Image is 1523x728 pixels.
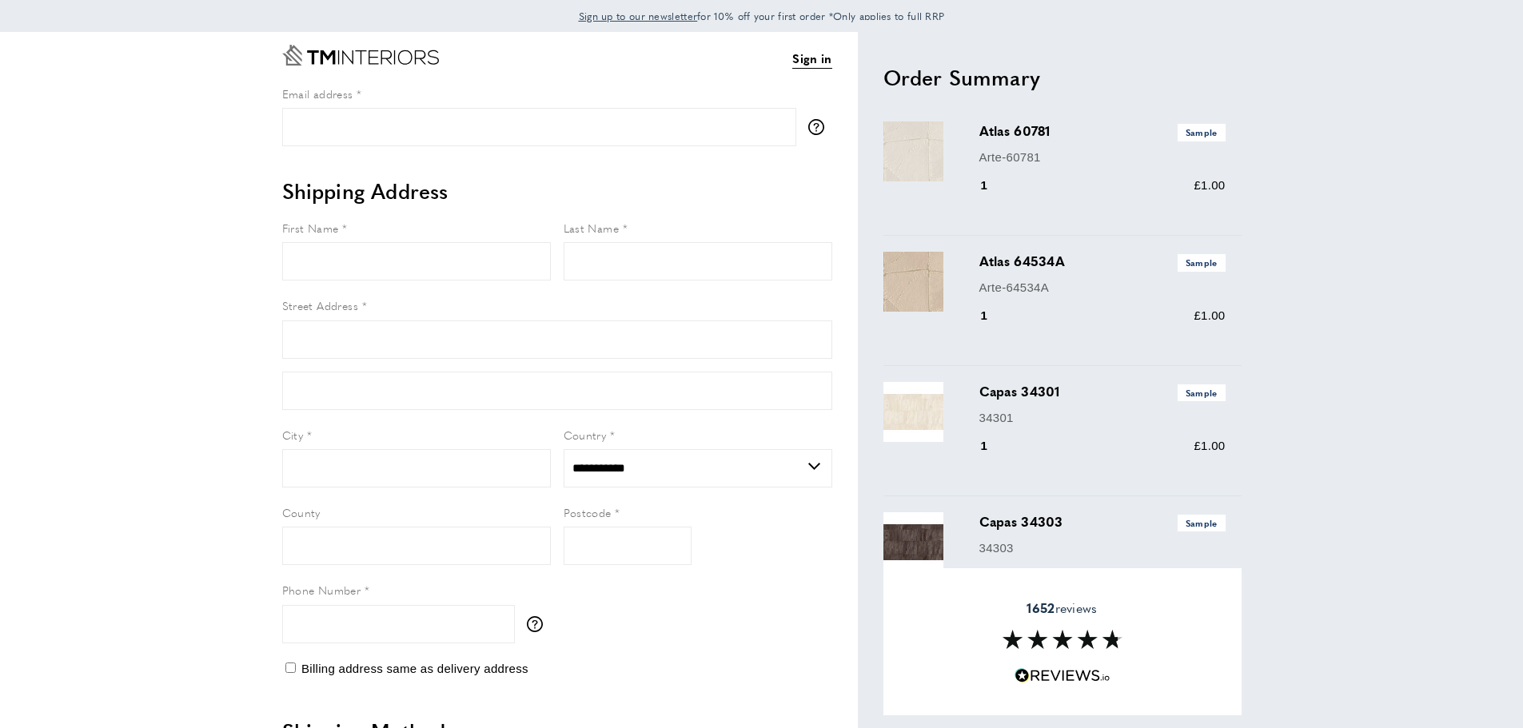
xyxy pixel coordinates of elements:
[285,662,296,673] input: Billing address same as delivery address
[579,9,698,23] span: Sign up to our newsletter
[282,504,321,520] span: County
[979,121,1226,141] h3: Atlas 60781
[1194,439,1225,452] span: £1.00
[808,119,832,135] button: More information
[979,382,1226,401] h3: Capas 34301
[792,49,831,69] a: Sign in
[282,177,832,205] h2: Shipping Address
[282,220,339,236] span: First Name
[883,382,943,442] img: Capas 34301
[883,63,1242,92] h2: Order Summary
[1015,668,1110,683] img: Reviews.io 5 stars
[282,582,361,598] span: Phone Number
[1194,178,1225,192] span: £1.00
[1178,515,1226,531] span: Sample
[979,252,1226,271] h3: Atlas 64534A
[979,408,1226,428] p: 34301
[564,220,620,236] span: Last Name
[979,176,1011,195] div: 1
[979,567,1011,586] div: 1
[282,297,359,313] span: Street Address
[979,512,1226,531] h3: Capas 34303
[564,427,607,443] span: Country
[979,278,1226,297] p: Arte-64534A
[1003,630,1122,649] img: Reviews section
[579,8,698,24] a: Sign up to our newsletter
[282,86,353,101] span: Email address
[564,504,612,520] span: Postcode
[883,121,943,181] img: Atlas 60781
[1178,254,1226,271] span: Sample
[1194,308,1225,322] span: £1.00
[1027,600,1097,616] span: reviews
[1178,124,1226,141] span: Sample
[282,45,439,66] a: Go to Home page
[979,436,1011,455] div: 1
[527,616,551,632] button: More information
[883,252,943,312] img: Atlas 64534A
[979,306,1011,325] div: 1
[979,539,1226,558] p: 34303
[1178,384,1226,401] span: Sample
[282,427,304,443] span: City
[1027,599,1055,617] strong: 1652
[579,9,945,23] span: for 10% off your first order *Only applies to full RRP
[883,512,943,572] img: Capas 34303
[301,662,528,675] span: Billing address same as delivery address
[979,148,1226,167] p: Arte-60781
